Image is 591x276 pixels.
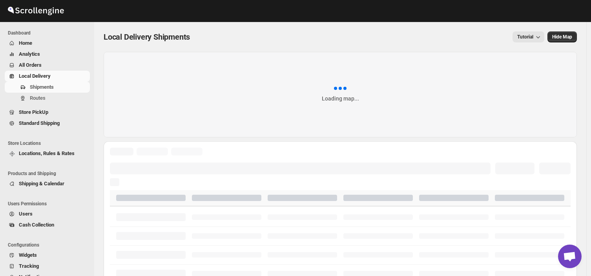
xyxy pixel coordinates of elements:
span: Dashboard [8,30,90,36]
span: All Orders [19,62,42,68]
button: Shipments [5,82,90,93]
span: Local Delivery [19,73,51,79]
button: Map action label [547,31,577,42]
span: Shipments [30,84,54,90]
span: Analytics [19,51,40,57]
button: Users [5,208,90,219]
div: Loading map... [322,95,359,102]
span: Products and Shipping [8,170,90,177]
button: All Orders [5,60,90,71]
button: Locations, Rules & Rates [5,148,90,159]
button: Home [5,38,90,49]
button: Cash Collection [5,219,90,230]
span: Standard Shipping [19,120,60,126]
span: Shipping & Calendar [19,181,64,186]
button: Tracking [5,261,90,272]
button: Routes [5,93,90,104]
button: Tutorial [513,31,544,42]
span: Local Delivery Shipments [104,32,190,42]
span: Locations, Rules & Rates [19,150,75,156]
span: Tracking [19,263,39,269]
span: Cash Collection [19,222,54,228]
button: Widgets [5,250,90,261]
button: Shipping & Calendar [5,178,90,189]
a: Open chat [558,245,582,268]
span: Home [19,40,32,46]
span: Configurations [8,242,90,248]
span: Tutorial [517,34,533,40]
span: Users [19,211,33,217]
span: Store PickUp [19,109,48,115]
span: Widgets [19,252,37,258]
span: Users Permissions [8,201,90,207]
span: Store Locations [8,140,90,146]
button: Analytics [5,49,90,60]
span: Hide Map [552,34,572,40]
span: Routes [30,95,46,101]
